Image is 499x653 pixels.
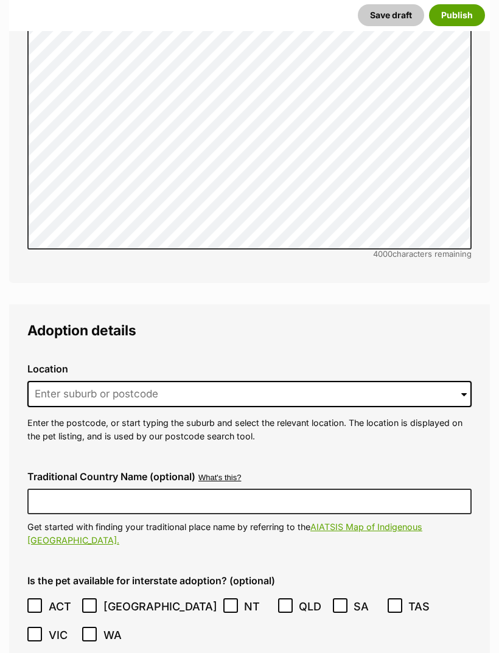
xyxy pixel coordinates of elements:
span: 4000 [373,249,393,259]
label: Is the pet available for interstate adoption? (optional) [27,575,472,586]
span: QLD [299,598,326,615]
button: What's this? [198,473,241,483]
span: VIC [49,627,76,643]
button: Publish [429,4,485,26]
button: Save draft [358,4,424,26]
div: characters remaining [27,250,472,259]
label: Traditional Country Name (optional) [27,471,195,482]
span: NT [244,598,271,615]
a: AIATSIS Map of Indigenous [GEOGRAPHIC_DATA]. [27,522,422,545]
p: Enter the postcode, or start typing the suburb and select the relevant location. The location is ... [27,416,472,442]
span: [GEOGRAPHIC_DATA] [103,598,217,615]
p: Get started with finding your traditional place name by referring to the [27,520,472,546]
legend: Adoption details [27,323,472,338]
label: Location [27,363,472,374]
span: SA [354,598,381,615]
span: ACT [49,598,76,615]
input: Enter suburb or postcode [27,381,472,408]
span: TAS [408,598,436,615]
span: WA [103,627,131,643]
